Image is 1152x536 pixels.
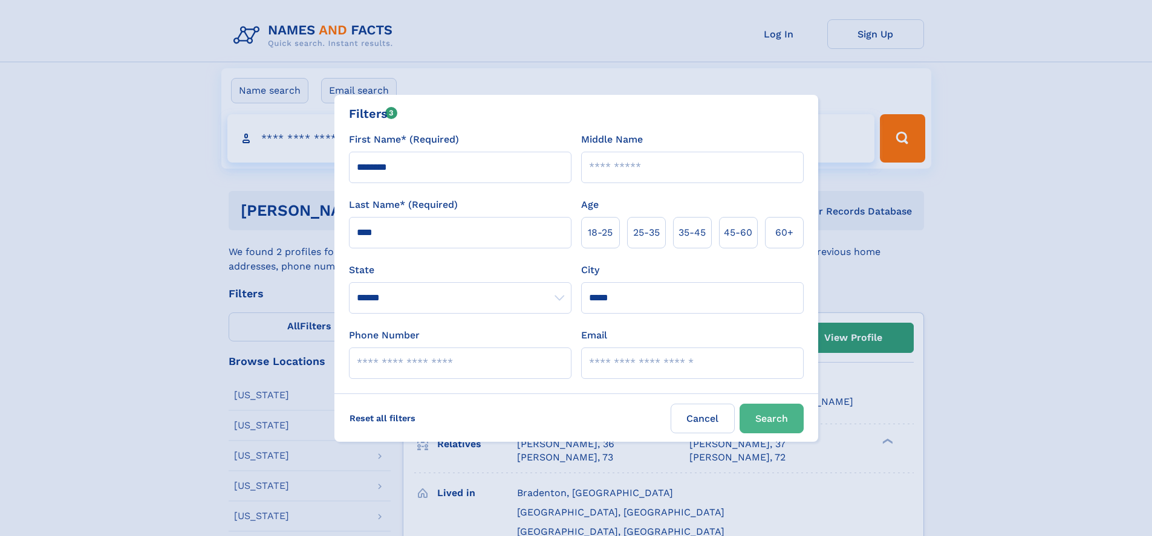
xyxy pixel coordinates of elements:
[349,198,458,212] label: Last Name* (Required)
[724,225,752,240] span: 45‑60
[342,404,423,433] label: Reset all filters
[679,225,706,240] span: 35‑45
[671,404,735,433] label: Cancel
[349,132,459,147] label: First Name* (Required)
[588,225,613,240] span: 18‑25
[581,263,599,277] label: City
[581,198,599,212] label: Age
[633,225,660,240] span: 25‑35
[349,328,420,343] label: Phone Number
[581,132,643,147] label: Middle Name
[581,328,607,343] label: Email
[775,225,793,240] span: 60+
[349,105,398,123] div: Filters
[740,404,804,433] button: Search
[349,263,571,277] label: State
